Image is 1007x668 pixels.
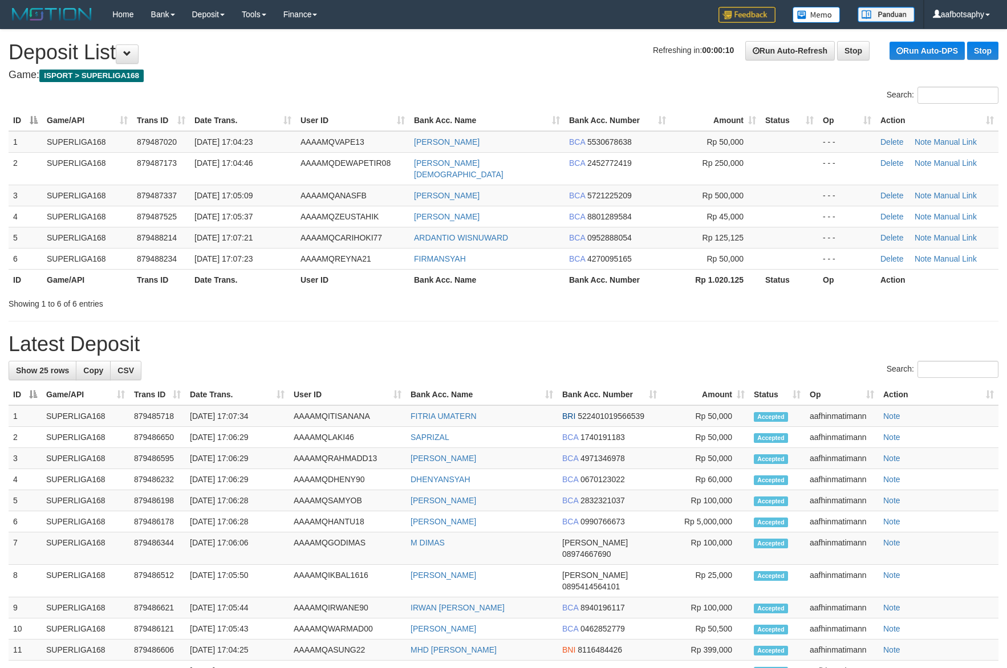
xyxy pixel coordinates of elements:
th: User ID: activate to sort column ascending [289,384,406,405]
th: Amount: activate to sort column ascending [671,110,761,131]
span: ISPORT > SUPERLIGA168 [39,70,144,82]
a: [PERSON_NAME] [411,624,476,633]
span: Copy 2452772419 to clipboard [587,158,632,168]
strong: 00:00:10 [702,46,734,55]
td: Rp 100,000 [661,597,749,618]
label: Search: [887,361,998,378]
th: Op: activate to sort column ascending [818,110,876,131]
span: Accepted [754,475,788,485]
th: Action [876,269,998,290]
td: - - - [818,227,876,248]
a: Manual Link [933,137,977,146]
td: aafhinmatimann [805,597,879,618]
a: Note [915,191,932,200]
td: AAAAMQIKBAL1616 [289,565,406,597]
td: [DATE] 17:05:43 [185,618,289,640]
span: 879488214 [137,233,177,242]
td: aafhinmatimann [805,448,879,469]
th: Game/API: activate to sort column ascending [42,110,132,131]
a: Note [883,496,900,505]
a: Note [915,212,932,221]
span: BCA [562,496,578,505]
td: SUPERLIGA168 [42,532,129,565]
a: Note [883,645,900,654]
a: Show 25 rows [9,361,76,380]
span: BNI [562,645,575,654]
th: ID [9,269,42,290]
span: BCA [569,137,585,146]
span: Copy 4971346978 to clipboard [580,454,625,463]
span: 879487020 [137,137,177,146]
span: Copy 5721225209 to clipboard [587,191,632,200]
td: 1 [9,405,42,427]
td: [DATE] 17:06:28 [185,511,289,532]
span: BCA [562,454,578,463]
img: Feedback.jpg [718,7,775,23]
input: Search: [917,87,998,104]
td: 11 [9,640,42,661]
td: aafhinmatimann [805,511,879,532]
a: [PERSON_NAME] [411,496,476,505]
span: Copy [83,366,103,375]
td: 3 [9,185,42,206]
a: Run Auto-Refresh [745,41,835,60]
a: FITRIA UMATERN [411,412,477,421]
td: aafhinmatimann [805,469,879,490]
a: Note [883,475,900,484]
a: Delete [880,233,903,242]
th: Date Trans.: activate to sort column ascending [190,110,296,131]
th: Amount: activate to sort column ascending [661,384,749,405]
a: Note [915,254,932,263]
input: Search: [917,361,998,378]
th: Game/API [42,269,132,290]
td: 879486606 [129,640,185,661]
td: 879486621 [129,597,185,618]
span: Accepted [754,518,788,527]
td: AAAAMQITISANANA [289,405,406,427]
td: - - - [818,131,876,153]
span: Rp 250,000 [703,158,744,168]
a: [PERSON_NAME] [414,212,480,221]
h1: Latest Deposit [9,333,998,356]
span: Copy 4270095165 to clipboard [587,254,632,263]
td: [DATE] 17:06:28 [185,490,289,511]
span: AAAAMQVAPE13 [301,137,364,146]
div: Showing 1 to 6 of 6 entries [9,294,411,309]
td: 879486232 [129,469,185,490]
h1: Deposit List [9,41,998,64]
a: Run Auto-DPS [890,42,965,60]
td: - - - [818,206,876,227]
a: Note [883,517,900,526]
a: Note [883,571,900,580]
span: Rp 50,000 [706,254,744,263]
span: Rp 500,000 [703,191,744,200]
td: [DATE] 17:05:44 [185,597,289,618]
a: IRWAN [PERSON_NAME] [411,603,505,612]
td: SUPERLIGA168 [42,405,129,427]
span: Copy 2832321037 to clipboard [580,496,625,505]
td: SUPERLIGA168 [42,490,129,511]
td: [DATE] 17:06:29 [185,427,289,448]
a: Note [883,412,900,421]
span: Show 25 rows [16,366,69,375]
span: Accepted [754,454,788,464]
td: Rp 5,000,000 [661,511,749,532]
td: 4 [9,469,42,490]
a: Note [883,538,900,547]
th: Trans ID: activate to sort column ascending [129,384,185,405]
span: AAAAMQANASFB [301,191,367,200]
td: 5 [9,490,42,511]
span: Copy 5530678638 to clipboard [587,137,632,146]
span: Copy 1740191183 to clipboard [580,433,625,442]
td: SUPERLIGA168 [42,597,129,618]
td: Rp 50,000 [661,448,749,469]
td: SUPERLIGA168 [42,469,129,490]
td: AAAAMQSAMYOB [289,490,406,511]
td: 1 [9,131,42,153]
span: BCA [562,433,578,442]
span: CSV [117,366,134,375]
a: [PERSON_NAME] [411,517,476,526]
td: 5 [9,227,42,248]
td: 879486344 [129,532,185,565]
th: ID: activate to sort column descending [9,110,42,131]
